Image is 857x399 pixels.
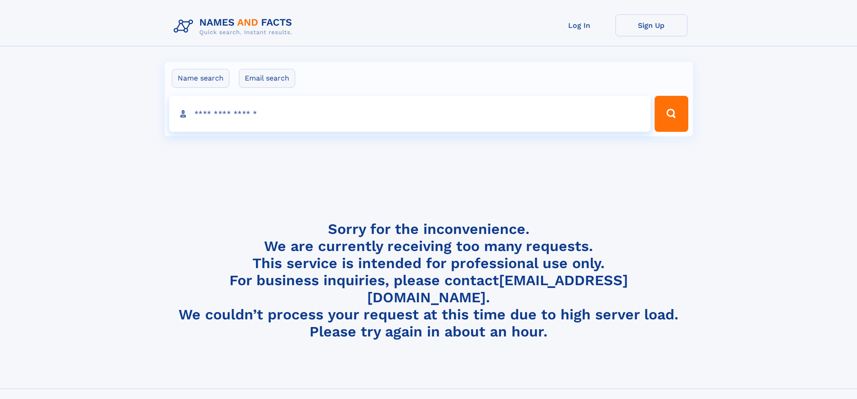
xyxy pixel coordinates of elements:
[655,96,688,132] button: Search Button
[367,272,628,306] a: [EMAIL_ADDRESS][DOMAIN_NAME]
[170,14,300,39] img: Logo Names and Facts
[615,14,687,36] a: Sign Up
[169,96,651,132] input: search input
[172,69,229,88] label: Name search
[543,14,615,36] a: Log In
[239,69,295,88] label: Email search
[170,220,687,341] h4: Sorry for the inconvenience. We are currently receiving too many requests. This service is intend...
